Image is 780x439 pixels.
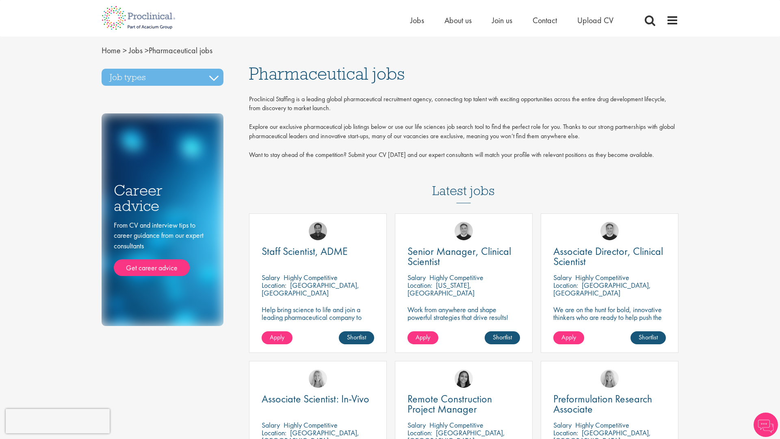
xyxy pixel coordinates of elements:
[455,222,473,240] img: Bo Forsen
[102,45,212,56] span: Pharmaceutical jobs
[114,259,190,276] a: Get career advice
[262,428,286,437] span: Location:
[407,428,432,437] span: Location:
[123,45,127,56] span: >
[284,420,338,430] p: Highly Competitive
[429,420,483,430] p: Highly Competitive
[492,15,512,26] a: Join us
[407,394,520,414] a: Remote Construction Project Manager
[575,420,629,430] p: Highly Competitive
[262,246,374,256] a: Staff Scientist, ADME
[600,369,619,388] img: Shannon Briggs
[407,246,520,267] a: Senior Manager, Clinical Scientist
[262,244,348,258] span: Staff Scientist, ADME
[262,394,374,404] a: Associate Scientist: In-Vivo
[485,331,520,344] a: Shortlist
[553,420,572,430] span: Salary
[407,280,474,298] p: [US_STATE], [GEOGRAPHIC_DATA]
[561,333,576,341] span: Apply
[410,15,424,26] a: Jobs
[407,420,426,430] span: Salary
[407,273,426,282] span: Salary
[407,392,492,416] span: Remote Construction Project Manager
[102,45,121,56] a: breadcrumb link to Home
[6,409,110,433] iframe: reCAPTCHA
[407,306,520,337] p: Work from anywhere and shape powerful strategies that drive results! Enjoy the freedom of remote ...
[262,392,369,406] span: Associate Scientist: In-Vivo
[575,273,629,282] p: Highly Competitive
[249,63,405,85] span: Pharmaceutical jobs
[416,333,430,341] span: Apply
[309,369,327,388] img: Shannon Briggs
[114,220,211,276] div: From CV and interview tips to career guidance from our expert consultants
[553,244,663,268] span: Associate Director, Clinical Scientist
[145,45,149,56] span: >
[577,15,613,26] a: Upload CV
[455,369,473,388] img: Eloise Coly
[444,15,472,26] a: About us
[553,331,584,344] a: Apply
[262,331,292,344] a: Apply
[553,280,578,290] span: Location:
[270,333,284,341] span: Apply
[407,331,438,344] a: Apply
[407,280,432,290] span: Location:
[533,15,557,26] a: Contact
[600,222,619,240] img: Bo Forsen
[553,273,572,282] span: Salary
[284,273,338,282] p: Highly Competitive
[262,306,374,344] p: Help bring science to life and join a leading pharmaceutical company to play a key role in delive...
[553,246,666,267] a: Associate Director, Clinical Scientist
[553,394,666,414] a: Preformulation Research Associate
[262,280,286,290] span: Location:
[102,69,223,86] h3: Job types
[553,392,652,416] span: Preformulation Research Associate
[129,45,143,56] a: breadcrumb link to Jobs
[553,280,651,298] p: [GEOGRAPHIC_DATA], [GEOGRAPHIC_DATA]
[262,280,359,298] p: [GEOGRAPHIC_DATA], [GEOGRAPHIC_DATA]
[262,273,280,282] span: Salary
[309,222,327,240] img: Mike Raletz
[249,95,679,164] div: Proclinical Staffing is a leading global pharmaceutical recruitment agency, connecting top talent...
[553,428,578,437] span: Location:
[114,183,211,214] h3: Career advice
[630,331,666,344] a: Shortlist
[262,420,280,430] span: Salary
[553,306,666,337] p: We are on the hunt for bold, innovative thinkers who are ready to help push the boundaries of sci...
[429,273,483,282] p: Highly Competitive
[339,331,374,344] a: Shortlist
[754,413,778,437] img: Chatbot
[407,244,511,268] span: Senior Manager, Clinical Scientist
[432,163,495,203] h3: Latest jobs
